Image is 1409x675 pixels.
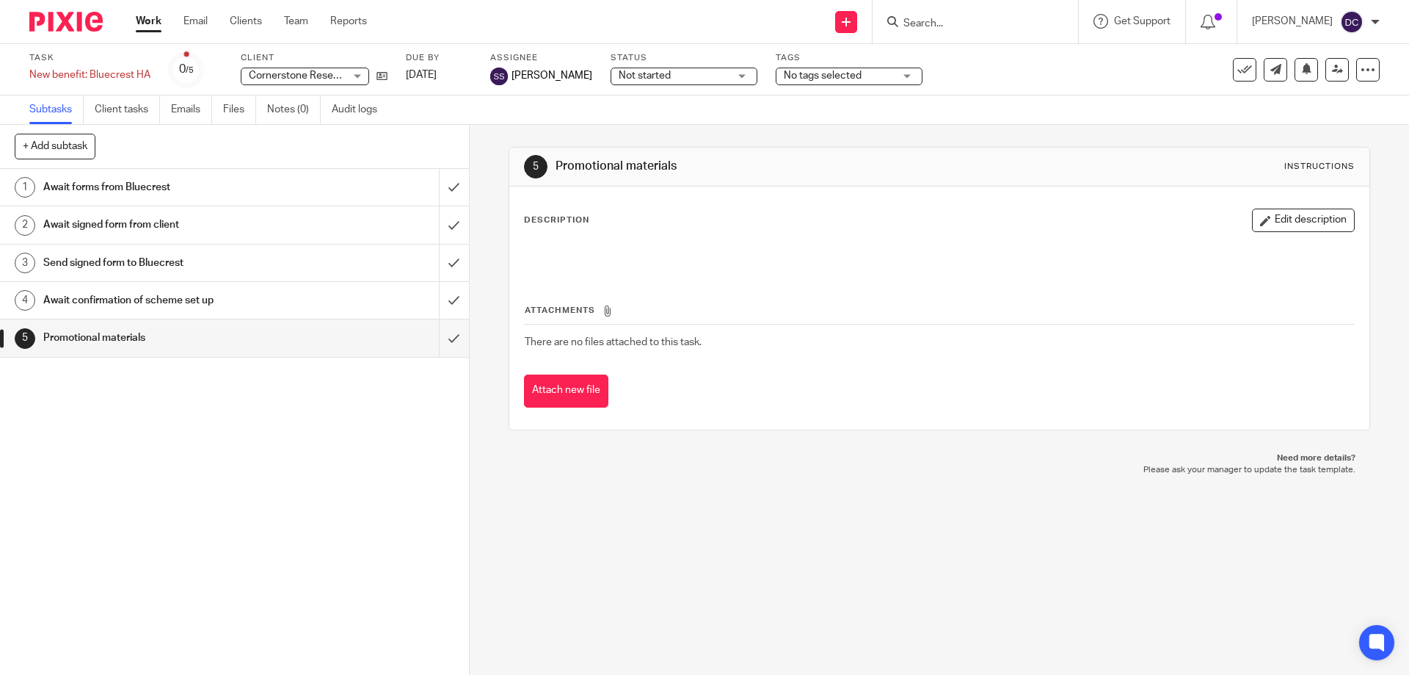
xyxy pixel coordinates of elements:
span: There are no files attached to this task. [525,337,702,347]
p: Need more details? [523,452,1355,464]
a: Emails [171,95,212,124]
div: 1 [15,177,35,198]
button: Attach new file [524,375,608,408]
h1: Promotional materials [556,159,971,174]
div: 3 [15,253,35,273]
h1: Await confirmation of scheme set up [43,289,297,311]
span: No tags selected [784,71,862,81]
small: /5 [186,66,194,74]
input: Search [902,18,1034,31]
label: Due by [406,52,472,64]
span: Attachments [525,306,595,314]
a: Work [136,14,161,29]
a: Email [183,14,208,29]
p: Please ask your manager to update the task template. [523,464,1355,476]
h1: Promotional materials [43,327,297,349]
a: Team [284,14,308,29]
img: svg%3E [1340,10,1364,34]
span: [DATE] [406,70,437,80]
span: Get Support [1114,16,1170,26]
div: 4 [15,290,35,311]
img: Pixie [29,12,103,32]
p: Description [524,214,589,226]
label: Assignee [490,52,592,64]
button: Edit description [1252,209,1355,232]
div: 5 [15,328,35,349]
div: 0 [179,61,194,78]
span: Cornerstone Research UK Limited [249,71,406,81]
a: Files [223,95,256,124]
h1: Send signed form to Bluecrest [43,252,297,274]
p: [PERSON_NAME] [1252,14,1333,29]
img: svg%3E [490,68,508,85]
div: 5 [524,155,547,178]
h1: Await forms from Bluecrest [43,176,297,198]
label: Tags [776,52,922,64]
span: [PERSON_NAME] [511,68,592,83]
label: Status [611,52,757,64]
div: 2 [15,215,35,236]
label: Task [29,52,150,64]
a: Client tasks [95,95,160,124]
a: Subtasks [29,95,84,124]
button: + Add subtask [15,134,95,159]
div: Instructions [1284,161,1355,173]
a: Clients [230,14,262,29]
a: Reports [330,14,367,29]
h1: Await signed form from client [43,214,297,236]
div: New benefit: Bluecrest HA [29,68,150,82]
label: Client [241,52,387,64]
a: Notes (0) [267,95,321,124]
a: Audit logs [332,95,388,124]
span: Not started [619,71,671,81]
